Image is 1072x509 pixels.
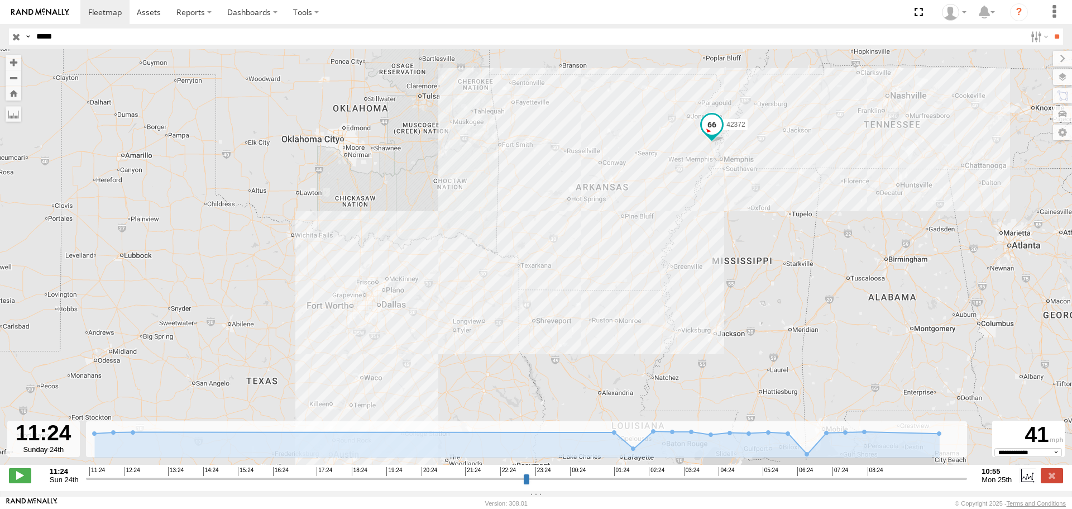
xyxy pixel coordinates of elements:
a: Terms and Conditions [1007,500,1066,507]
span: 19:24 [386,467,402,476]
span: 03:24 [684,467,700,476]
span: Sun 24th Aug 2025 [50,475,79,484]
span: 42372 [726,121,745,129]
span: 21:24 [465,467,481,476]
span: 23:24 [535,467,551,476]
label: Play/Stop [9,468,31,483]
i: ? [1010,3,1028,21]
button: Zoom in [6,55,21,70]
span: 20:24 [422,467,437,476]
div: © Copyright 2025 - [955,500,1066,507]
span: 13:24 [168,467,184,476]
span: 01:24 [614,467,630,476]
button: Zoom Home [6,85,21,101]
span: 07:24 [832,467,848,476]
strong: 10:55 [982,467,1012,475]
label: Measure [6,106,21,122]
span: 17:24 [317,467,332,476]
img: rand-logo.svg [11,8,69,16]
div: 41 [994,422,1063,448]
strong: 11:24 [50,467,79,475]
span: 18:24 [352,467,367,476]
span: 15:24 [238,467,253,476]
span: 08:24 [868,467,883,476]
span: Mon 25th Aug 2025 [982,475,1012,484]
span: 22:24 [500,467,516,476]
span: 14:24 [203,467,219,476]
label: Close [1041,468,1063,483]
span: 06:24 [797,467,813,476]
a: Visit our Website [6,498,58,509]
span: 05:24 [763,467,778,476]
button: Zoom out [6,70,21,85]
span: 12:24 [125,467,140,476]
div: Version: 308.01 [485,500,528,507]
span: 11:24 [89,467,105,476]
span: 04:24 [719,467,734,476]
label: Search Query [23,28,32,45]
span: 00:24 [570,467,586,476]
label: Search Filter Options [1026,28,1050,45]
span: 02:24 [649,467,664,476]
span: 16:24 [273,467,289,476]
label: Map Settings [1053,125,1072,140]
div: Caseta Laredo TX [938,4,970,21]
